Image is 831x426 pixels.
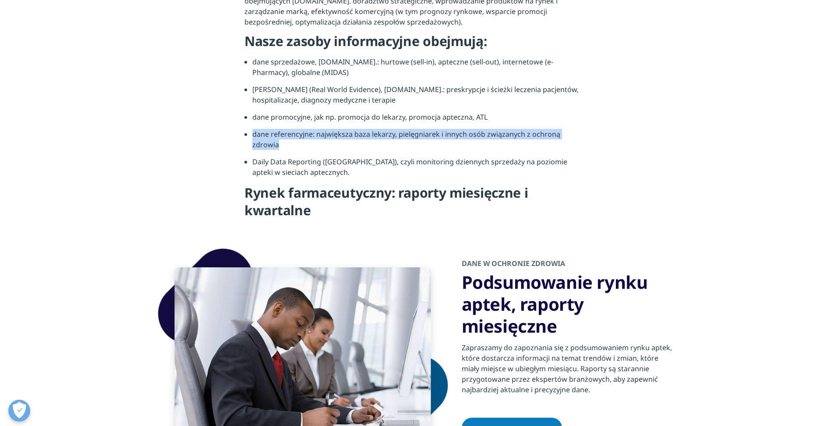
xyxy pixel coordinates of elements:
[252,156,587,184] li: Daily Data Reporting ([GEOGRAPHIC_DATA]), czyli monitoring dziennych sprzedaży na poziomie apteki...
[252,57,587,84] li: dane sprzedażowe, [DOMAIN_NAME].: hurtowe (sell-in), apteczne (sell-out), internetowe (e-Pharmacy...
[252,112,587,129] li: dane promocyjne, jak np. promocja do lekarzy, promocja apteczna, ATL
[462,342,674,400] p: Zapraszamy do zapoznania się z podsumowaniem rynku aptek, które dostarcza informacji na temat tre...
[462,259,674,271] h2: DANE W OCHRONIE ZDROWIA
[252,84,587,112] li: [PERSON_NAME] (Real World Evidence), [DOMAIN_NAME].: preskrypcje i ścieżki leczenia pacjentów, ho...
[244,184,587,226] h4: Rynek farmaceutyczny: raporty miesięczne i kwartalne
[8,400,30,422] button: Otwórz Preferencje
[462,271,674,337] h3: Podsumowanie rynku aptek, raporty miesięczne
[252,129,587,156] li: dane referencyjne: największa baza lekarzy, pielęgniarek i innych osób związanych z ochroną zdrowia
[244,32,587,57] h4: Nasze zasoby informacyjne obejmują:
